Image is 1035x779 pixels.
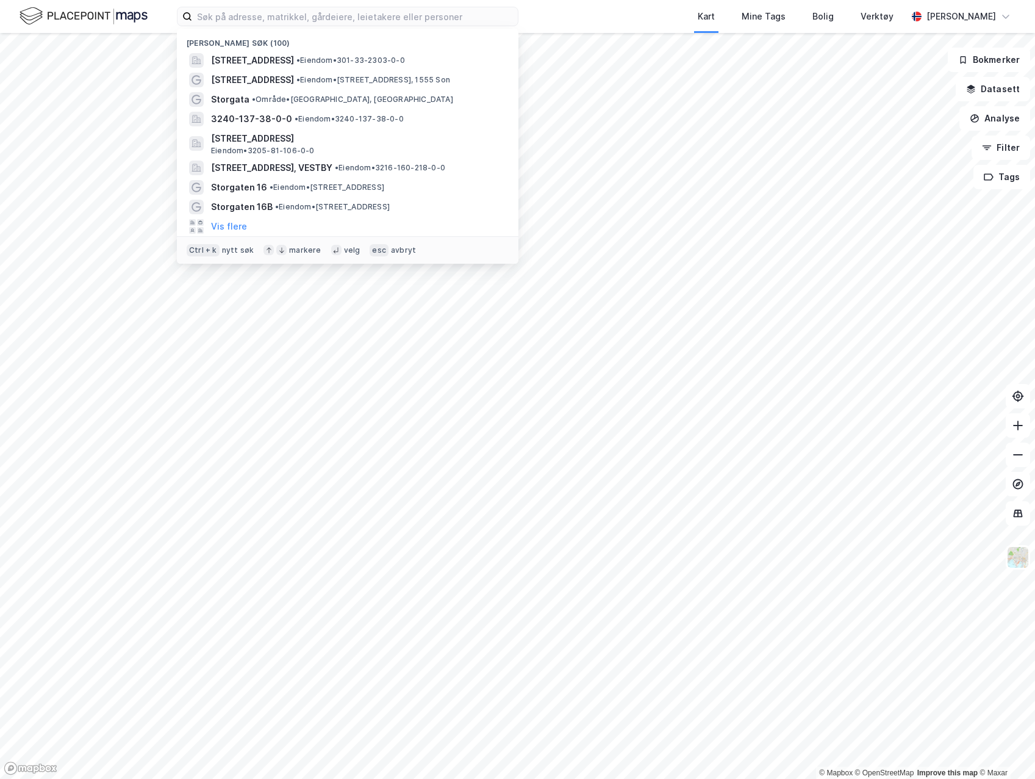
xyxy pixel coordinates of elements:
[270,183,273,192] span: •
[956,77,1030,101] button: Datasett
[295,114,298,123] span: •
[252,95,453,104] span: Område • [GEOGRAPHIC_DATA], [GEOGRAPHIC_DATA]
[295,114,404,124] span: Eiendom • 3240-137-38-0-0
[742,9,786,24] div: Mine Tags
[819,769,853,777] a: Mapbox
[275,202,390,212] span: Eiendom • [STREET_ADDRESS]
[222,245,254,255] div: nytt søk
[335,163,445,173] span: Eiendom • 3216-160-218-0-0
[344,245,360,255] div: velg
[270,183,384,192] span: Eiendom • [STREET_ADDRESS]
[211,161,332,175] span: [STREET_ADDRESS], VESTBY
[275,202,279,211] span: •
[973,165,1030,189] button: Tags
[20,5,148,27] img: logo.f888ab2527a4732fd821a326f86c7f29.svg
[4,761,57,775] a: Mapbox homepage
[211,180,267,195] span: Storgaten 16
[959,106,1030,131] button: Analyse
[296,56,300,65] span: •
[211,200,273,214] span: Storgaten 16B
[211,146,315,156] span: Eiendom • 3205-81-106-0-0
[948,48,1030,72] button: Bokmerker
[855,769,914,777] a: OpenStreetMap
[370,244,389,256] div: esc
[1006,546,1030,569] img: Z
[211,53,294,68] span: [STREET_ADDRESS]
[211,92,249,107] span: Storgata
[296,75,450,85] span: Eiendom • [STREET_ADDRESS], 1555 Son
[974,720,1035,779] iframe: Chat Widget
[812,9,834,24] div: Bolig
[211,131,504,146] span: [STREET_ADDRESS]
[177,29,518,51] div: [PERSON_NAME] søk (100)
[861,9,894,24] div: Verktøy
[192,7,518,26] input: Søk på adresse, matrikkel, gårdeiere, leietakere eller personer
[391,245,416,255] div: avbryt
[335,163,338,172] span: •
[917,769,978,777] a: Improve this map
[187,244,220,256] div: Ctrl + k
[296,56,405,65] span: Eiendom • 301-33-2303-0-0
[211,73,294,87] span: [STREET_ADDRESS]
[289,245,321,255] div: markere
[211,219,247,234] button: Vis flere
[296,75,300,84] span: •
[252,95,256,104] span: •
[926,9,996,24] div: [PERSON_NAME]
[698,9,715,24] div: Kart
[972,136,1030,160] button: Filter
[211,112,292,126] span: 3240-137-38-0-0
